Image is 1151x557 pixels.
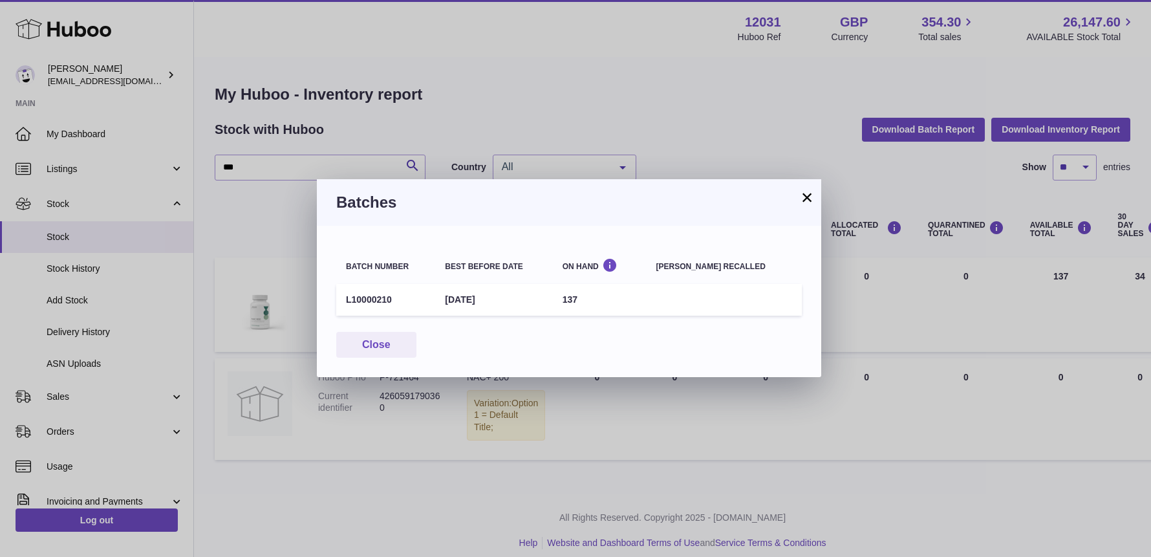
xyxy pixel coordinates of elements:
div: Batch number [346,263,425,271]
td: [DATE] [435,284,552,316]
div: Best before date [445,263,543,271]
td: L10000210 [336,284,435,316]
div: [PERSON_NAME] recalled [656,263,792,271]
h3: Batches [336,192,802,213]
button: Close [336,332,416,358]
button: × [799,190,815,205]
div: On Hand [563,258,637,270]
td: 137 [553,284,647,316]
